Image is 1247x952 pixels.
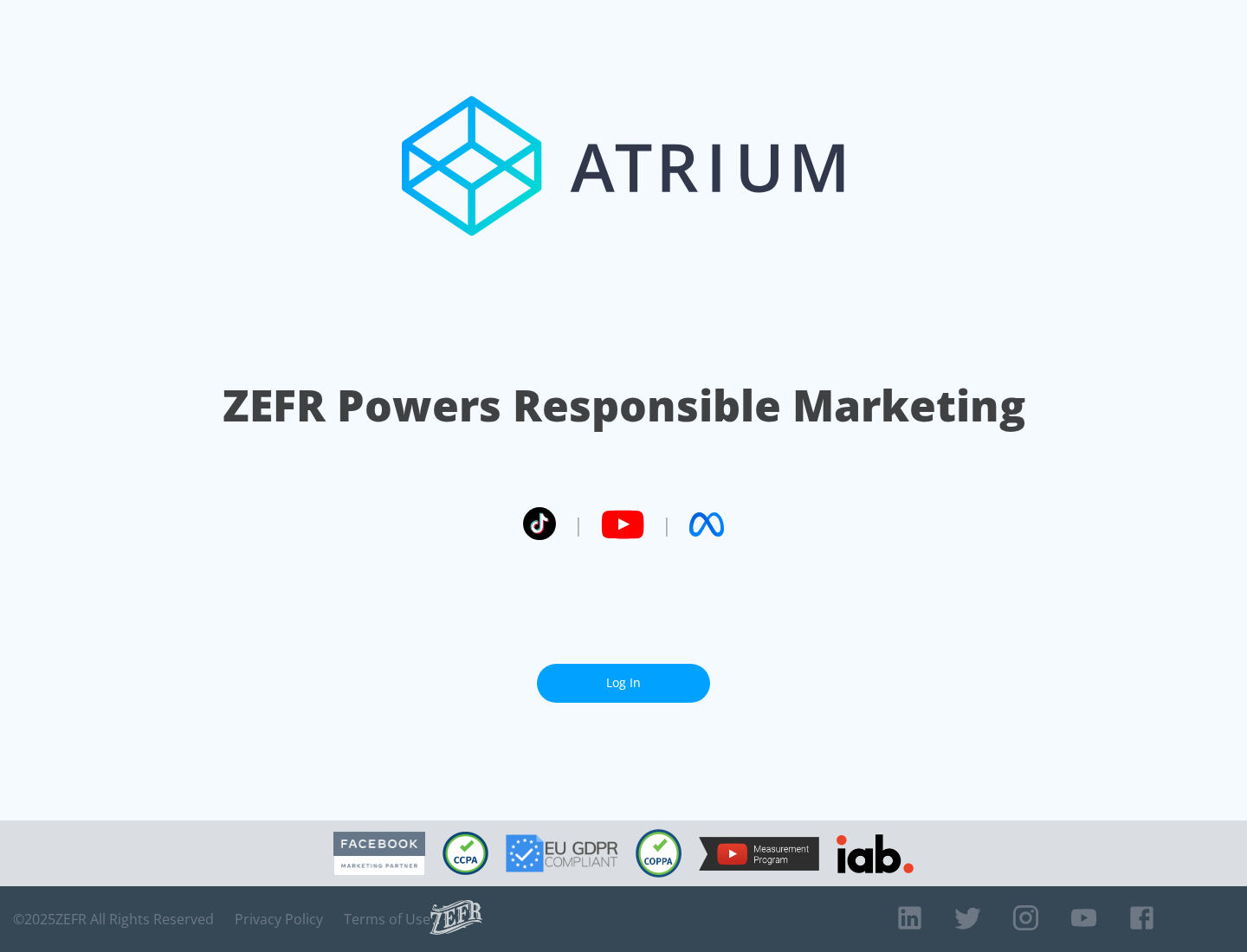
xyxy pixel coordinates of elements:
span: © 2025 ZEFR All Rights Reserved [13,910,214,928]
a: Terms of Use [344,910,430,928]
img: GDPR Compliant [506,834,618,872]
a: Log In [537,664,710,703]
a: Privacy Policy [235,910,323,928]
img: YouTube Measurement Program [699,837,819,871]
img: IAB [837,834,914,873]
span: | [573,511,584,537]
h1: ZEFR Powers Responsible Marketing [223,376,1025,435]
span: | [662,511,672,537]
img: COPPA Compliant [636,829,682,878]
img: Facebook Marketing Partner [333,832,425,876]
img: CCPA Compliant [443,832,488,875]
